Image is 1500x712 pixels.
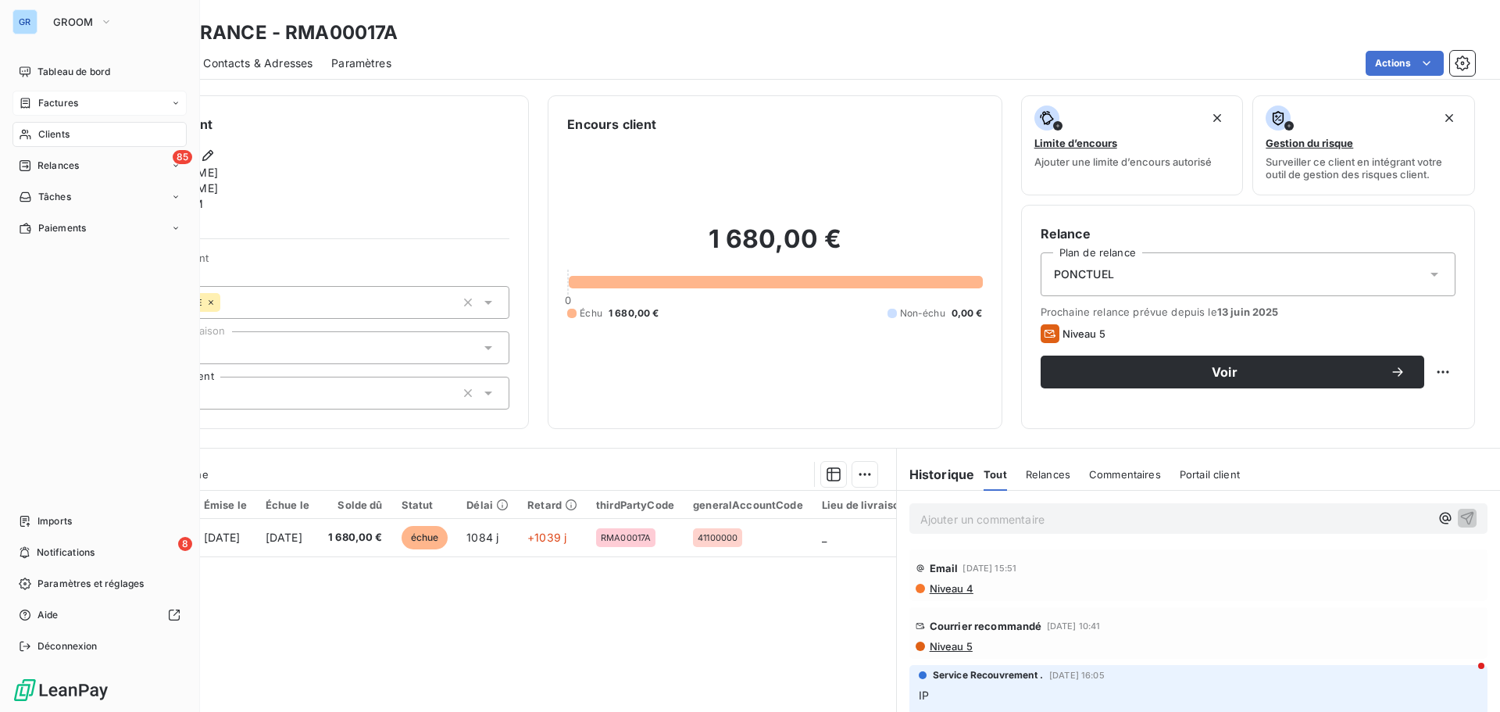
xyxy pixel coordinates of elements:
[266,499,309,511] div: Échue le
[962,564,1016,573] span: [DATE] 15:51
[37,159,79,173] span: Relances
[37,639,98,653] span: Déconnexion
[37,65,110,79] span: Tableau de bord
[38,190,71,204] span: Tâches
[1026,468,1070,481] span: Relances
[930,620,1042,632] span: Courrier recommandé
[609,306,659,320] span: 1 680,00 €
[12,9,37,34] div: GR
[1049,671,1105,680] span: [DATE] 16:05
[204,531,241,544] span: [DATE]
[328,530,383,546] span: 1 680,00 €
[331,55,391,71] span: Paramètres
[37,608,59,622] span: Aide
[173,150,192,164] span: 85
[527,531,566,544] span: +1039 j
[402,499,448,511] div: Statut
[567,115,656,134] h6: Encours client
[466,531,498,544] span: 1084 j
[1252,95,1475,195] button: Gestion du risqueSurveiller ce client en intégrant votre outil de gestion des risques client.
[38,127,70,141] span: Clients
[1266,156,1462,181] span: Surveiller ce client en intégrant votre outil de gestion des risques client.
[204,499,247,511] div: Émise le
[12,678,109,703] img: Logo LeanPay
[928,640,973,653] span: Niveau 5
[919,689,929,702] span: IP
[95,115,509,134] h6: Informations client
[952,306,983,320] span: 0,00 €
[1089,468,1161,481] span: Commentaires
[527,499,577,511] div: Retard
[1041,356,1424,388] button: Voir
[822,499,906,511] div: Lieu de livraison
[565,294,571,306] span: 0
[596,499,674,511] div: thirdPartyCode
[466,499,509,511] div: Délai
[1266,137,1353,149] span: Gestion du risque
[1021,95,1244,195] button: Limite d’encoursAjouter une limite d’encours autorisé
[567,224,982,270] h2: 1 680,00 €
[1447,659,1484,696] iframe: Intercom live chat
[1054,267,1114,282] span: PONCTUEL
[1180,468,1240,481] span: Portail client
[933,668,1043,682] span: Service Recouvrement .
[1047,621,1101,631] span: [DATE] 10:41
[38,221,86,235] span: Paiements
[203,55,312,71] span: Contacts & Adresses
[1034,137,1117,149] span: Limite d’encours
[53,16,94,28] span: GROOM
[601,533,651,542] span: RMA00017A
[178,537,192,551] span: 8
[1366,51,1444,76] button: Actions
[37,514,72,528] span: Imports
[928,582,973,595] span: Niveau 4
[1041,306,1455,318] span: Prochaine relance prévue depuis le
[1062,327,1105,340] span: Niveau 5
[822,531,827,544] span: _
[1059,366,1390,378] span: Voir
[266,531,302,544] span: [DATE]
[12,603,187,628] a: Aide
[897,465,975,484] h6: Historique
[220,295,233,309] input: Ajouter une valeur
[38,96,78,110] span: Factures
[37,546,95,560] span: Notifications
[900,306,945,320] span: Non-échu
[698,533,737,542] span: 41100000
[1041,224,1455,243] h6: Relance
[137,19,398,47] h3: PUIG FRANCE - RMA00017A
[328,499,383,511] div: Solde dû
[1034,156,1212,168] span: Ajouter une limite d’encours autorisé
[37,577,144,591] span: Paramètres et réglages
[126,252,509,274] span: Propriétés Client
[693,499,803,511] div: generalAccountCode
[580,306,602,320] span: Échu
[930,562,959,574] span: Email
[1217,306,1279,318] span: 13 juin 2025
[984,468,1007,481] span: Tout
[402,526,448,549] span: échue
